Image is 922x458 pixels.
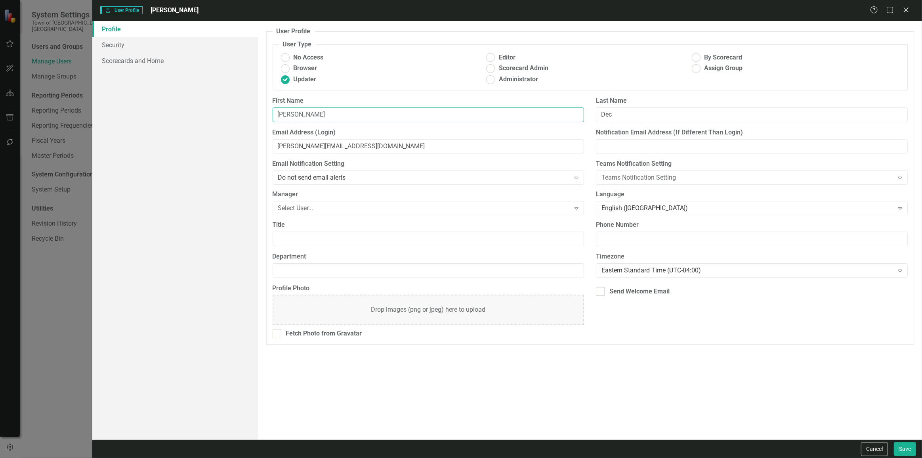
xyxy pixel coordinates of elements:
[596,128,908,137] label: Notification Email Address (If Different Than Login)
[596,220,908,230] label: Phone Number
[499,53,515,62] span: Editor
[294,53,324,62] span: No Access
[294,64,317,73] span: Browser
[601,266,893,275] div: Eastern Standard Time (UTC-04:00)
[92,37,258,53] a: Security
[894,442,916,456] button: Save
[92,53,258,69] a: Scorecards and Home
[273,220,584,230] label: Title
[273,27,315,36] legend: User Profile
[609,287,670,296] div: Send Welcome Email
[273,159,584,169] label: Email Notification Setting
[601,173,893,182] div: Teams Notification Setting
[294,75,317,84] span: Updater
[704,64,743,73] span: Assign Group
[273,252,584,261] label: Department
[286,329,362,338] div: Fetch Photo from Gravatar
[151,6,199,14] span: [PERSON_NAME]
[704,53,743,62] span: By Scorecard
[601,204,893,213] div: English ([GEOGRAPHIC_DATA])
[279,40,316,49] legend: User Type
[861,442,888,456] button: Cancel
[273,96,584,105] label: First Name
[100,6,143,14] span: User Profile
[371,305,485,314] div: Drop images (png or jpeg) here to upload
[273,190,584,199] label: Manager
[278,204,570,213] div: Select User...
[499,75,538,84] span: Administrator
[596,159,908,169] label: Teams Notification Setting
[596,190,908,199] label: Language
[278,173,570,182] div: Do not send email alerts
[596,96,908,105] label: Last Name
[499,64,548,73] span: Scorecard Admin
[92,21,258,37] a: Profile
[273,128,584,137] label: Email Address (Login)
[273,284,584,293] label: Profile Photo
[596,252,908,261] label: Timezone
